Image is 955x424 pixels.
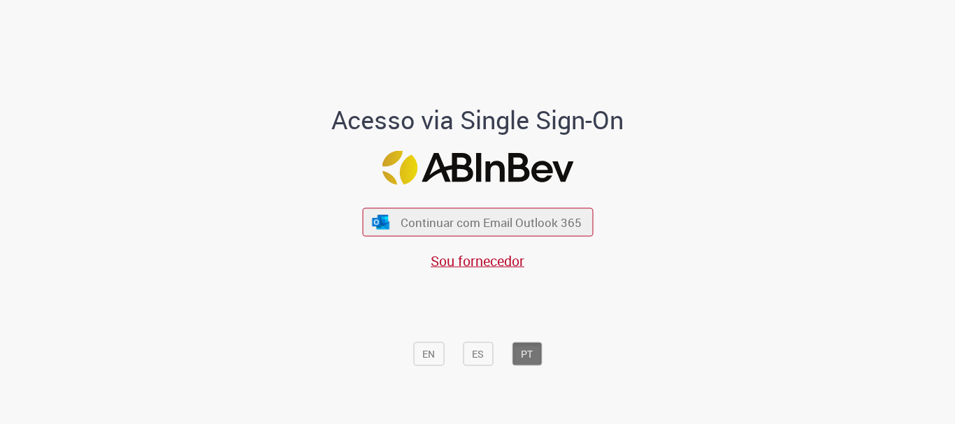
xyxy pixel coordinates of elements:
a: Sou fornecedor [431,251,524,270]
span: Continuar com Email Outlook 365 [401,214,582,231]
button: ES [463,342,493,366]
button: ícone Azure/Microsoft 360 Continuar com Email Outlook 365 [362,208,593,237]
img: Logo ABInBev [382,151,573,185]
button: PT [512,342,542,366]
button: EN [413,342,444,366]
h1: Acesso via Single Sign-On [284,106,672,134]
img: ícone Azure/Microsoft 360 [371,214,391,229]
